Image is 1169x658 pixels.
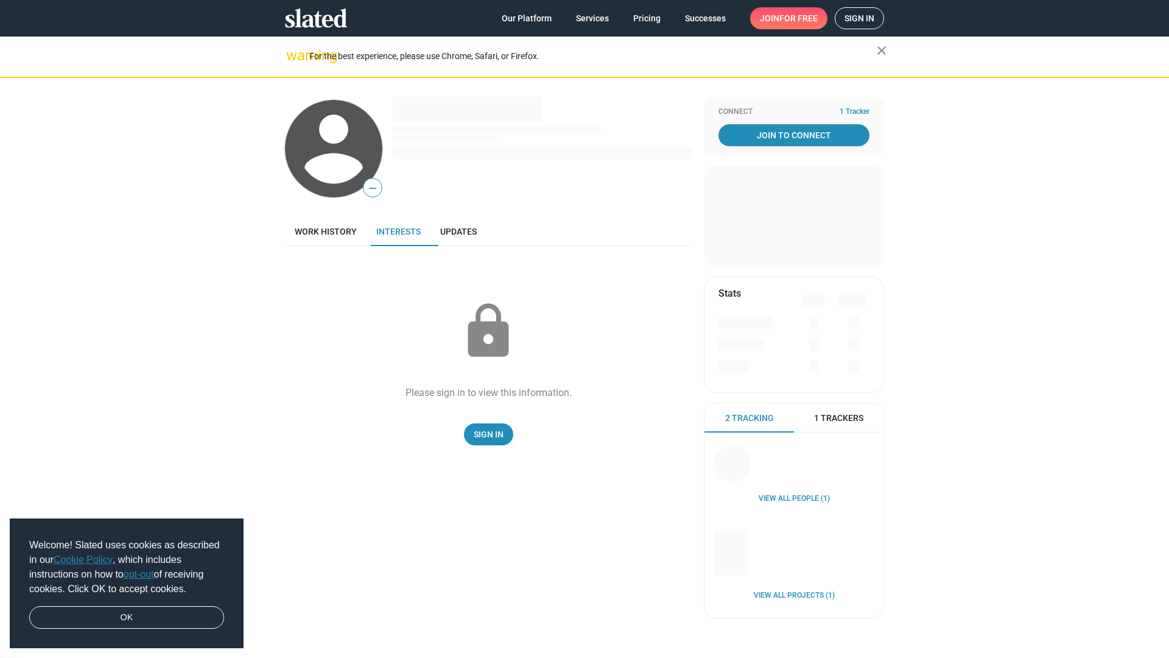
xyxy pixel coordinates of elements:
a: Cookie Policy [54,554,113,565]
a: opt-out [124,569,154,579]
mat-icon: lock [458,301,519,362]
a: dismiss cookie message [29,606,224,629]
div: Connect [718,107,869,117]
div: cookieconsent [10,518,244,649]
span: Interests [376,227,421,236]
mat-card-title: Stats [718,287,741,300]
a: Work history [285,217,367,246]
span: Updates [440,227,477,236]
span: 2 Tracking [725,412,774,424]
a: Updates [430,217,486,246]
div: For the best experience, please use Chrome, Safari, or Firefox. [309,48,877,65]
mat-icon: close [874,43,889,58]
span: — [363,180,382,196]
span: Sign in [844,8,874,29]
span: 1 Tracker [840,107,869,117]
span: Work history [295,227,357,236]
span: Successes [685,7,726,29]
a: Services [566,7,619,29]
a: Successes [675,7,735,29]
span: for free [779,7,818,29]
a: Pricing [623,7,670,29]
span: Sign In [474,423,504,445]
a: Sign In [464,423,513,445]
span: 1 Trackers [814,412,863,424]
span: Pricing [633,7,661,29]
a: Sign in [835,7,884,29]
div: Please sign in to view this information. [405,386,572,399]
span: Join To Connect [721,124,867,146]
a: Interests [367,217,430,246]
span: Join [760,7,818,29]
span: Services [576,7,609,29]
a: Our Platform [492,7,561,29]
a: View all People (1) [759,494,830,504]
span: Our Platform [502,7,552,29]
a: Joinfor free [750,7,827,29]
a: Join To Connect [718,124,869,146]
span: Welcome! Slated uses cookies as described in our , which includes instructions on how to of recei... [29,538,224,596]
mat-icon: warning [286,48,301,63]
a: View all Projects (1) [754,591,835,601]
